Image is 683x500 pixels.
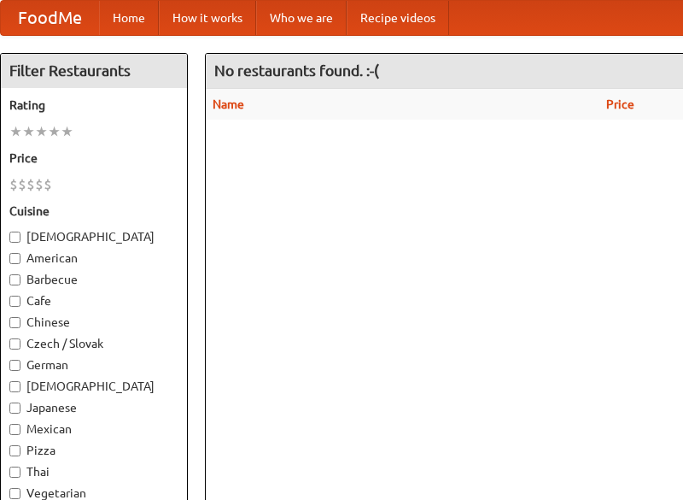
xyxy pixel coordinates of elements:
li: ★ [48,122,61,141]
input: Chinese [9,317,20,328]
a: Who we are [256,1,347,35]
input: Czech / Slovak [9,338,20,350]
input: Pizza [9,445,20,456]
label: Cafe [9,292,178,309]
input: [DEMOGRAPHIC_DATA] [9,381,20,392]
label: Japanese [9,399,178,416]
li: $ [18,175,26,194]
input: German [9,360,20,371]
label: Pizza [9,442,178,459]
a: FoodMe [1,1,99,35]
input: [DEMOGRAPHIC_DATA] [9,232,20,243]
input: American [9,253,20,264]
li: $ [9,175,18,194]
a: Home [99,1,159,35]
h5: Cuisine [9,203,178,220]
a: Name [213,97,244,111]
label: Barbecue [9,271,178,288]
h5: Price [9,150,178,167]
input: Japanese [9,403,20,414]
input: Mexican [9,424,20,435]
ng-pluralize: No restaurants found. :-( [214,62,379,79]
li: ★ [22,122,35,141]
li: ★ [61,122,73,141]
label: Chinese [9,314,178,331]
li: $ [44,175,52,194]
label: [DEMOGRAPHIC_DATA] [9,378,178,395]
label: German [9,356,178,374]
input: Cafe [9,296,20,307]
h5: Rating [9,97,178,114]
a: Price [606,97,634,111]
input: Vegetarian [9,488,20,499]
li: $ [26,175,35,194]
h4: Filter Restaurants [1,54,187,88]
input: Barbecue [9,274,20,285]
label: Czech / Slovak [9,335,178,352]
a: How it works [159,1,256,35]
label: Thai [9,463,178,480]
li: $ [35,175,44,194]
li: ★ [35,122,48,141]
label: American [9,250,178,267]
label: [DEMOGRAPHIC_DATA] [9,228,178,245]
li: ★ [9,122,22,141]
a: Recipe videos [347,1,449,35]
input: Thai [9,467,20,478]
label: Mexican [9,421,178,438]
